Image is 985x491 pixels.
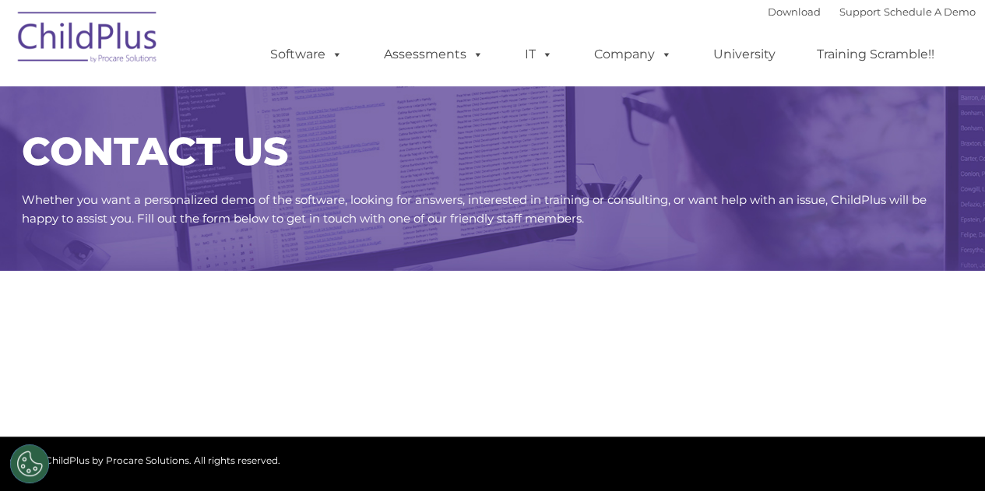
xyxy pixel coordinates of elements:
a: Download [768,5,821,18]
iframe: Form 0 [22,271,964,388]
span: CONTACT US [22,128,288,175]
a: IT [509,39,568,70]
font: | [768,5,976,18]
a: Training Scramble!! [801,39,950,70]
a: Schedule A Demo [884,5,976,18]
a: Company [579,39,688,70]
a: University [698,39,791,70]
span: Whether you want a personalized demo of the software, looking for answers, interested in training... [22,192,927,226]
a: Assessments [368,39,499,70]
img: ChildPlus by Procare Solutions [10,1,166,79]
span: © 2025 ChildPlus by Procare Solutions. All rights reserved. [10,454,280,466]
a: Software [255,39,358,70]
button: Cookies Settings [10,444,49,483]
a: Support [839,5,881,18]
